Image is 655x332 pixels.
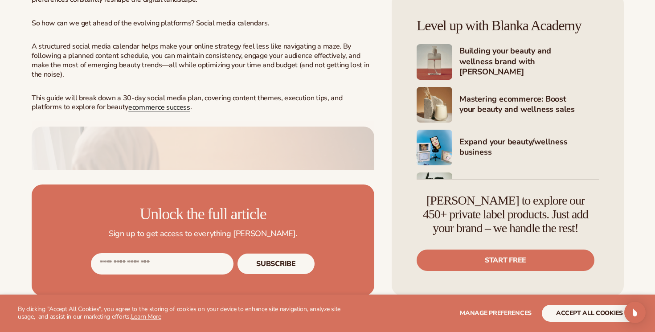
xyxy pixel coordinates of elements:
[46,229,360,239] p: Sign up to get access to everything [PERSON_NAME].
[190,102,192,112] span: .
[417,172,452,208] img: Shopify Image 8
[128,102,190,112] a: ecommerce success
[460,305,532,322] button: Manage preferences
[542,305,637,322] button: accept all cookies
[460,309,532,317] span: Manage preferences
[18,306,348,321] p: By clicking "Accept All Cookies", you agree to the storing of cookies on your device to enhance s...
[417,130,452,165] img: Shopify Image 7
[417,87,452,123] img: Shopify Image 6
[417,87,599,123] a: Shopify Image 6 Mastering ecommerce: Boost your beauty and wellness sales
[459,94,599,116] h4: Mastering ecommerce: Boost your beauty and wellness sales
[417,172,599,208] a: Shopify Image 8 Marketing your beauty and wellness brand 101
[624,302,646,323] div: Open Intercom Messenger
[459,46,599,78] h4: Building your beauty and wellness brand with [PERSON_NAME]
[131,312,161,321] a: Learn More
[417,44,599,80] a: Shopify Image 5 Building your beauty and wellness brand with [PERSON_NAME]
[459,137,599,159] h4: Expand your beauty/wellness business
[417,130,599,165] a: Shopify Image 7 Expand your beauty/wellness business
[32,18,269,28] span: So how can we get ahead of the evolving platforms? Social media calendars.
[46,206,360,222] h3: Unlock the full article
[32,93,342,112] span: This guide will break down a 30-day social media plan, covering content themes, execution tips, a...
[91,253,233,275] input: Email address
[32,41,369,79] span: A structured social media calendar helps make your online strategy feel less like navigating a ma...
[417,250,594,271] a: Start free
[237,253,315,275] button: Subscribe
[417,194,594,235] h4: [PERSON_NAME] to explore our 450+ private label products. Just add your brand – we handle the rest!
[417,44,452,80] img: Shopify Image 5
[417,18,599,33] h4: Level up with Blanka Academy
